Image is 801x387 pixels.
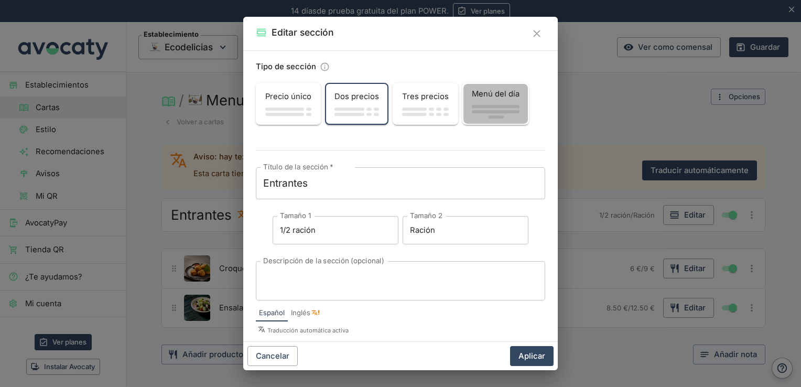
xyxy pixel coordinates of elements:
p: Traducción automática activa [258,326,545,335]
span: Tres precios [402,91,449,102]
input: Ej: Grande [403,216,528,244]
span: Precio único [265,91,311,102]
button: Aplicar [510,346,554,366]
label: Tamaño 1 [280,211,311,221]
button: Información sobre tipos de sección [317,59,332,74]
button: Precio único [257,84,320,124]
button: Tres precios [394,84,457,124]
button: Menú del día [463,84,528,124]
span: Inglés [291,308,310,318]
label: Título de la sección [263,162,333,172]
button: Cerrar [528,25,545,42]
button: Dos precios [326,84,387,124]
svg: Símbolo de traducciones [258,326,265,333]
label: Descripción de la sección (opcional) [263,256,384,266]
h2: Editar sección [272,25,334,40]
input: Ej: Pequeño [273,216,398,244]
span: Dos precios [334,91,379,102]
textarea: Entrantes [263,176,538,191]
span: Español [259,308,285,318]
button: Cancelar [247,346,298,366]
label: Tamaño 2 [410,211,442,221]
label: Tipo de sección [256,61,316,72]
div: Sin traducción. Se mostrará en el idioma por defecto, español. [311,309,319,317]
span: Menú del día [472,88,519,100]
